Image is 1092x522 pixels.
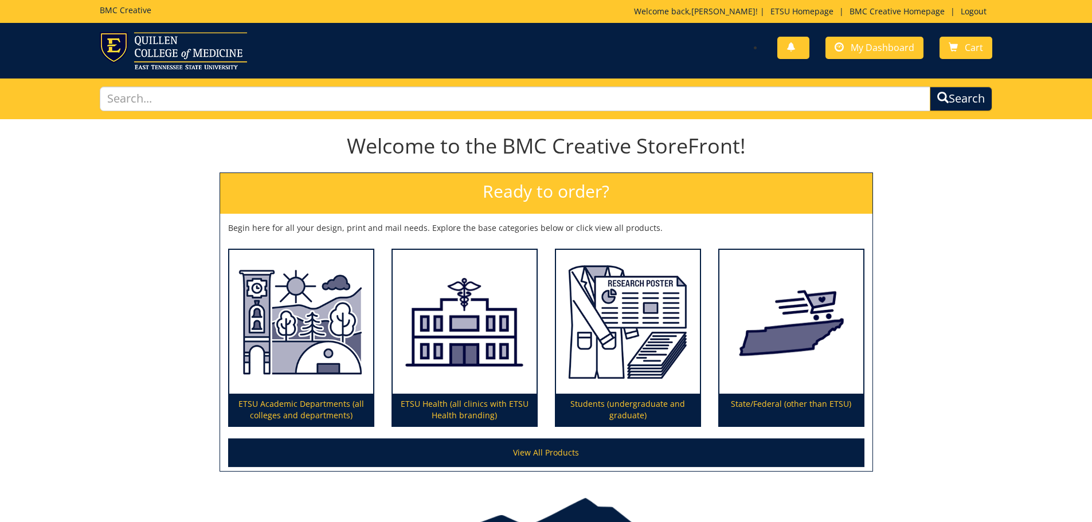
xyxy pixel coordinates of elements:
a: Cart [940,37,992,59]
p: Welcome back, ! | | | [634,6,992,17]
img: ETSU Health (all clinics with ETSU Health branding) [393,250,537,394]
p: Begin here for all your design, print and mail needs. Explore the base categories below or click ... [228,222,864,234]
a: ETSU Academic Departments (all colleges and departments) [229,250,373,426]
p: ETSU Academic Departments (all colleges and departments) [229,394,373,426]
a: [PERSON_NAME] [691,6,756,17]
input: Search... [100,87,931,111]
button: Search [930,87,992,111]
p: Students (undergraduate and graduate) [556,394,700,426]
p: ETSU Health (all clinics with ETSU Health branding) [393,394,537,426]
h2: Ready to order? [220,173,872,214]
img: State/Federal (other than ETSU) [719,250,863,394]
a: BMC Creative Homepage [844,6,950,17]
img: ETSU logo [100,32,247,69]
a: My Dashboard [825,37,923,59]
h5: BMC Creative [100,6,151,14]
a: ETSU Health (all clinics with ETSU Health branding) [393,250,537,426]
a: Logout [955,6,992,17]
span: Cart [965,41,983,54]
a: View All Products [228,438,864,467]
p: State/Federal (other than ETSU) [719,394,863,426]
img: Students (undergraduate and graduate) [556,250,700,394]
a: State/Federal (other than ETSU) [719,250,863,426]
a: Students (undergraduate and graduate) [556,250,700,426]
img: ETSU Academic Departments (all colleges and departments) [229,250,373,394]
span: My Dashboard [851,41,914,54]
a: ETSU Homepage [765,6,839,17]
h1: Welcome to the BMC Creative StoreFront! [220,135,873,158]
